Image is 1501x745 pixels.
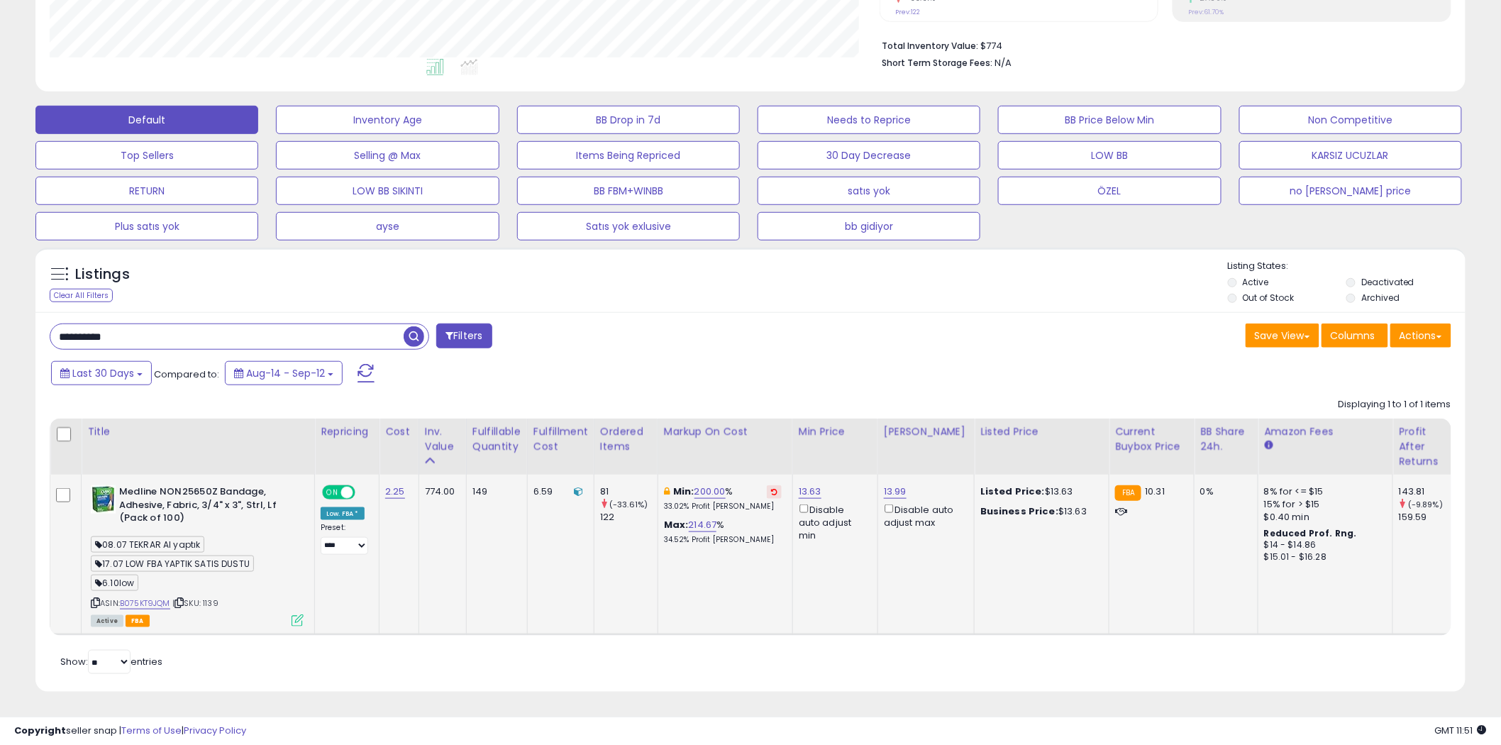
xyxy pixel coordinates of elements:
[51,361,152,385] button: Last 30 Days
[50,289,113,302] div: Clear All Filters
[1408,499,1443,510] small: (-9.89%)
[882,57,992,69] b: Short Term Storage Fees:
[1390,324,1451,348] button: Actions
[91,485,116,514] img: 51JZ2Qo8GQL._SL40_.jpg
[1399,511,1456,524] div: 159.59
[225,361,343,385] button: Aug-14 - Sep-12
[980,485,1098,498] div: $13.63
[1239,106,1462,134] button: Non Competitive
[91,485,304,625] div: ASIN:
[664,535,782,545] p: 34.52% Profit [PERSON_NAME]
[664,518,689,531] b: Max:
[799,424,872,439] div: Min Price
[998,106,1221,134] button: BB Price Below Min
[664,519,782,545] div: %
[517,106,740,134] button: BB Drop in 7d
[184,724,246,737] a: Privacy Policy
[600,424,652,454] div: Ordered Items
[1264,511,1382,524] div: $0.40 min
[517,141,740,170] button: Items Being Repriced
[1200,424,1252,454] div: BB Share 24h.
[246,366,325,380] span: Aug-14 - Sep-12
[323,487,341,499] span: ON
[1243,276,1269,288] label: Active
[276,141,499,170] button: Selling @ Max
[1264,527,1357,539] b: Reduced Prof. Rng.
[276,106,499,134] button: Inventory Age
[119,485,292,529] b: Medline NON25650Z Bandage, Adhesive, Fabric, 3/4" x 3", Strl, Lf (Pack of 100)
[1331,329,1375,343] span: Columns
[1239,141,1462,170] button: KARSIZ UCUZLAR
[172,597,218,609] span: | SKU: 1139
[1322,324,1388,348] button: Columns
[14,724,66,737] strong: Copyright
[472,424,521,454] div: Fulfillable Quantity
[91,556,254,572] span: 17.07 LOW FBA YAPTIK SATIS DUSTU
[533,485,583,498] div: 6.59
[276,212,499,241] button: ayse
[895,8,920,16] small: Prev: 122
[1264,485,1382,498] div: 8% for <= $15
[353,487,376,499] span: OFF
[758,212,980,241] button: bb gidiyor
[664,502,782,512] p: 33.02% Profit [PERSON_NAME]
[35,212,258,241] button: Plus satıs yok
[436,324,492,348] button: Filters
[1264,424,1387,439] div: Amazon Fees
[87,424,309,439] div: Title
[600,485,658,498] div: 81
[882,36,1441,53] li: $774
[533,424,588,454] div: Fulfillment Cost
[1361,292,1400,304] label: Archived
[472,485,516,498] div: 149
[91,615,123,627] span: All listings currently available for purchase on Amazon
[694,485,726,499] a: 200.00
[673,485,694,498] b: Min:
[980,504,1058,518] b: Business Price:
[998,141,1221,170] button: LOW BB
[1239,177,1462,205] button: no [PERSON_NAME] price
[60,655,162,668] span: Show: entries
[91,536,204,553] span: 08.07 TEKRAR AI yaptık
[1264,439,1273,452] small: Amazon Fees.
[517,212,740,241] button: Satıs yok exlusive
[1246,324,1319,348] button: Save View
[758,106,980,134] button: Needs to Reprice
[75,265,130,285] h5: Listings
[1435,724,1487,737] span: 2025-10-13 11:51 GMT
[1243,292,1295,304] label: Out of Stock
[385,485,405,499] a: 2.25
[664,424,787,439] div: Markup on Cost
[35,106,258,134] button: Default
[600,511,658,524] div: 122
[884,485,907,499] a: 13.99
[758,141,980,170] button: 30 Day Decrease
[980,505,1098,518] div: $13.63
[884,424,968,439] div: [PERSON_NAME]
[35,141,258,170] button: Top Sellers
[1145,485,1165,498] span: 10.31
[758,177,980,205] button: satıs yok
[321,507,365,520] div: Low. FBA *
[35,177,258,205] button: RETURN
[425,485,455,498] div: 774.00
[121,724,182,737] a: Terms of Use
[425,424,460,454] div: Inv. value
[276,177,499,205] button: LOW BB SIKINTI
[1399,424,1451,469] div: Profit After Returns
[1115,485,1141,501] small: FBA
[995,56,1012,70] span: N/A
[1264,551,1382,563] div: $15.01 - $16.28
[321,523,368,555] div: Preset:
[1264,498,1382,511] div: 15% for > $15
[72,366,134,380] span: Last 30 Days
[609,499,648,510] small: (-33.61%)
[980,485,1045,498] b: Listed Price:
[998,177,1221,205] button: ÖZEL
[664,485,782,512] div: %
[980,424,1103,439] div: Listed Price
[517,177,740,205] button: BB FBM+WINBB
[799,502,867,542] div: Disable auto adjust min
[154,368,219,381] span: Compared to:
[1264,539,1382,551] div: $14 - $14.86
